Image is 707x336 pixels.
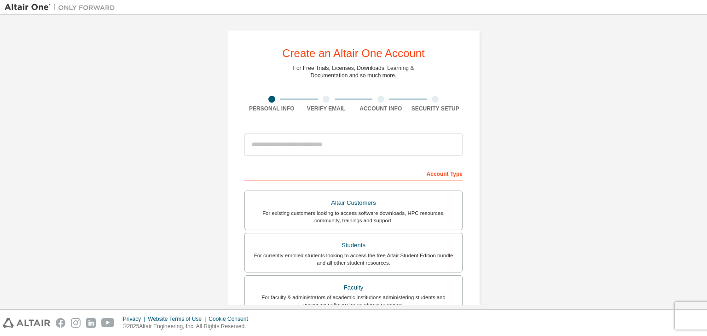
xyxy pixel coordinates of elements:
[71,318,81,328] img: instagram.svg
[250,294,457,308] div: For faculty & administrators of academic institutions administering students and accessing softwa...
[282,48,425,59] div: Create an Altair One Account
[101,318,115,328] img: youtube.svg
[56,318,65,328] img: facebook.svg
[250,197,457,209] div: Altair Customers
[250,209,457,224] div: For existing customers looking to access software downloads, HPC resources, community, trainings ...
[293,64,414,79] div: For Free Trials, Licenses, Downloads, Learning & Documentation and so much more.
[3,318,50,328] img: altair_logo.svg
[353,105,408,112] div: Account Info
[123,323,254,330] p: © 2025 Altair Engineering, Inc. All Rights Reserved.
[250,252,457,266] div: For currently enrolled students looking to access the free Altair Student Edition bundle and all ...
[148,315,209,323] div: Website Terms of Use
[250,239,457,252] div: Students
[408,105,463,112] div: Security Setup
[86,318,96,328] img: linkedin.svg
[209,315,253,323] div: Cookie Consent
[5,3,120,12] img: Altair One
[299,105,354,112] div: Verify Email
[250,281,457,294] div: Faculty
[123,315,148,323] div: Privacy
[244,166,463,180] div: Account Type
[244,105,299,112] div: Personal Info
